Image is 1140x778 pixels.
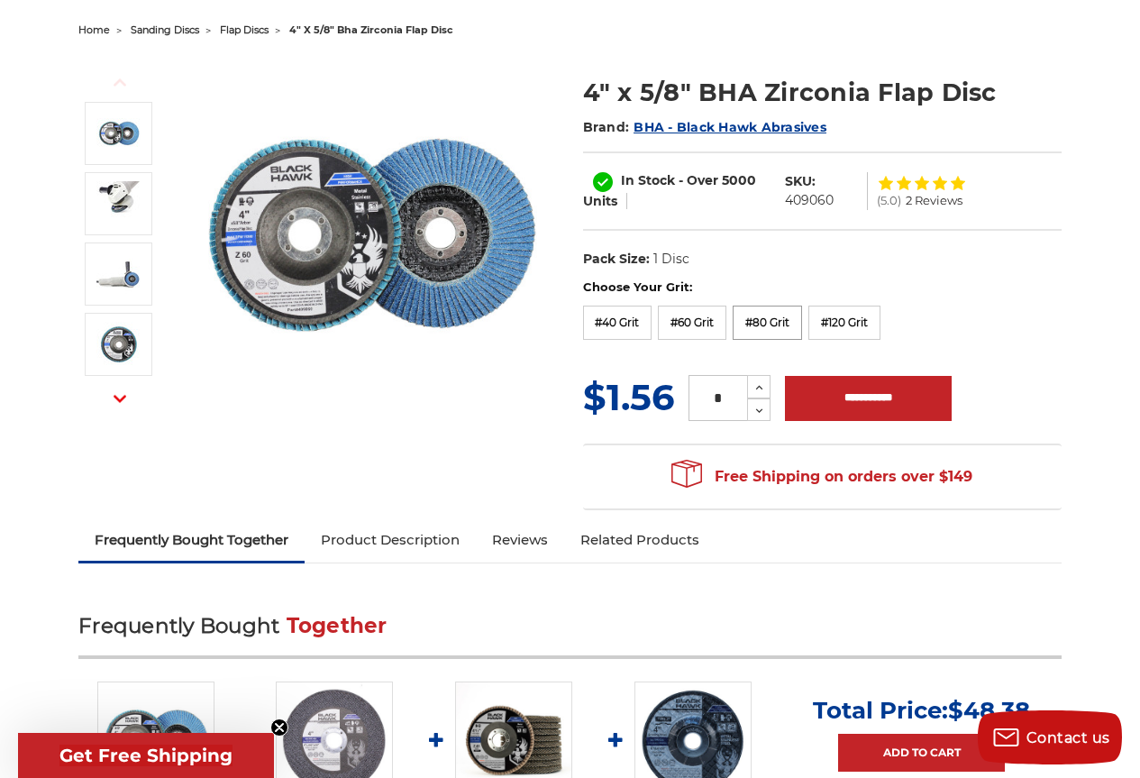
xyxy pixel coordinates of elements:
img: 4-inch BHA Zirconia flap disc with 40 grit designed for aggressive metal sanding and grinding [191,56,552,416]
div: Get Free ShippingClose teaser [18,733,274,778]
dt: SKU: [785,172,816,191]
a: BHA - Black Hawk Abrasives [634,119,826,135]
span: Contact us [1026,729,1110,746]
a: Add to Cart [838,734,1005,772]
span: (5.0) [877,195,901,206]
span: 5000 [722,172,756,188]
button: Previous [98,63,141,102]
a: Frequently Bought Together [78,520,305,560]
img: BHA 4-inch Zirconia flap disc on angle grinder for metal deburring and paint removal [96,181,141,226]
h1: 4" x 5/8" BHA Zirconia Flap Disc [583,75,1062,110]
img: BHA Zirconia flap disc attached to a 4-inch angle grinder for general sanding [96,252,141,297]
button: Contact us [978,710,1122,764]
label: Choose Your Grit: [583,279,1062,297]
a: Related Products [564,520,716,560]
span: Units [583,193,617,209]
dd: 409060 [785,191,834,210]
span: $48.38 [948,696,1030,725]
a: home [78,23,110,36]
span: 2 Reviews [906,195,962,206]
a: Product Description [305,520,476,560]
dd: 1 Disc [653,250,689,269]
span: Frequently Bought [78,613,279,638]
dt: Pack Size: [583,250,650,269]
span: Together [287,613,388,638]
a: Reviews [476,520,564,560]
button: Close teaser [270,719,288,737]
span: Brand: [583,119,630,135]
span: Free Shipping on orders over $149 [671,459,972,495]
img: 4-inch BHA Zirconia flap disc with 40 grit designed for aggressive metal sanding and grinding [96,111,141,156]
span: $1.56 [583,375,674,419]
span: Get Free Shipping [59,745,233,766]
a: flap discs [220,23,269,36]
span: - Over [679,172,718,188]
button: Next [98,380,141,418]
span: 4" x 5/8" bha zirconia flap disc [289,23,453,36]
span: In Stock [621,172,675,188]
a: sanding discs [131,23,199,36]
p: Total Price: [813,696,1030,725]
img: BHA 4-inch flap discs with premium 40 grit Zirconia for professional grinding performance [96,322,141,367]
